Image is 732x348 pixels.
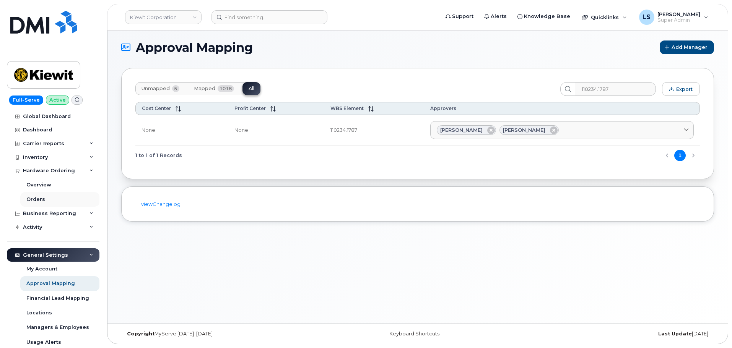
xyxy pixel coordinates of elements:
[516,331,714,337] div: [DATE]
[234,105,266,111] span: Profit Center
[172,85,179,92] span: 5
[127,331,155,337] strong: Copyright
[135,115,228,146] td: None
[699,315,726,342] iframe: Messenger Launcher
[194,86,215,92] span: Mapped
[660,40,714,54] button: Add Manager
[142,86,170,92] span: Unmapped
[503,126,545,134] span: [PERSON_NAME]
[676,86,693,92] span: Export
[136,41,253,54] span: Approval Mapping
[662,82,700,96] button: Export
[430,105,456,111] span: Approvers
[330,105,364,111] span: WBS Element
[430,121,694,139] a: [PERSON_NAME][PERSON_NAME]
[142,105,171,111] span: Cost Center
[121,331,319,337] div: MyServe [DATE]–[DATE]
[324,115,424,146] td: 110234.1787
[440,126,483,134] span: [PERSON_NAME]
[141,201,181,207] a: viewChangelog
[135,150,182,161] span: 1 to 1 of 1 Records
[658,331,692,337] strong: Last Update
[228,115,325,146] td: None
[218,85,234,92] span: 1018
[672,44,708,51] span: Add Manager
[575,82,656,96] input: Search...
[674,150,686,161] button: Page 1
[389,331,439,337] a: Keyboard Shortcuts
